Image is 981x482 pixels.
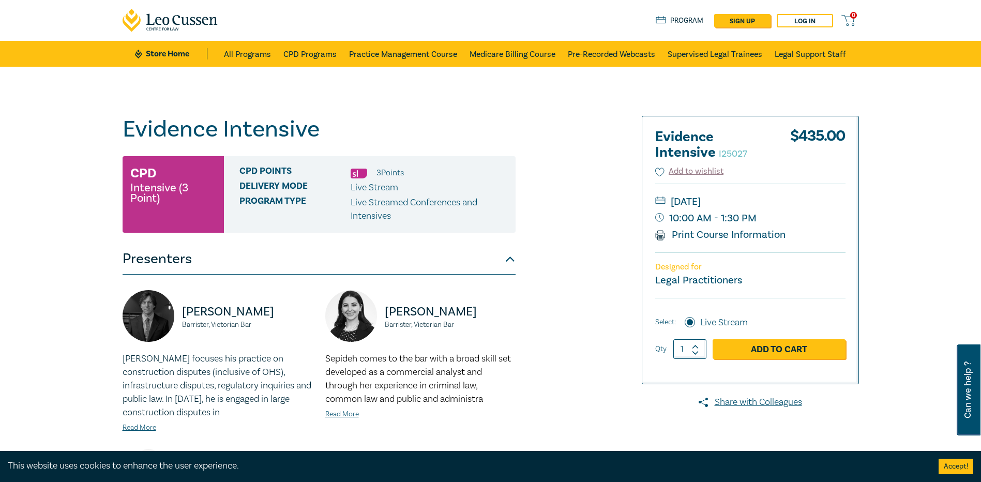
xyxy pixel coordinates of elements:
span: Program type [239,196,351,223]
button: Accept cookies [939,459,973,474]
a: Read More [325,410,359,419]
input: 1 [673,339,706,359]
p: [PERSON_NAME] [385,304,516,320]
a: Log in [777,14,833,27]
span: Sepideh comes to the bar with a broad skill set developed as a commercial analyst and through her... [325,353,511,405]
span: Live Stream [351,182,398,193]
img: https://s3.ap-southeast-2.amazonaws.com/leo-cussen-store-production-content/Contacts/Tony%20Thoma... [123,290,174,342]
small: 10:00 AM - 1:30 PM [655,210,846,227]
span: Select: [655,317,676,328]
small: [DATE] [655,193,846,210]
a: CPD Programs [283,41,337,67]
label: Qty [655,343,667,355]
a: Supervised Legal Trainees [668,41,762,67]
a: Share with Colleagues [642,396,859,409]
a: Read More [123,423,156,432]
li: 3 Point s [376,166,404,179]
span: Can we help ? [963,351,973,429]
a: Legal Support Staff [775,41,846,67]
a: All Programs [224,41,271,67]
h1: Evidence Intensive [123,116,516,143]
button: Presenters [123,244,516,275]
button: Add to wishlist [655,165,724,177]
a: Print Course Information [655,228,786,242]
span: Delivery Mode [239,181,351,194]
p: [PERSON_NAME] [182,304,313,320]
small: Barrister, Victorian Bar [385,321,516,328]
a: Practice Management Course [349,41,457,67]
a: Store Home [135,48,207,59]
img: https://s3.ap-southeast-2.amazonaws.com/leo-cussen-store-production-content/Contacts/Sepideh%20Sa... [325,290,377,342]
small: Legal Practitioners [655,274,742,287]
div: $ 435.00 [790,129,846,165]
p: [PERSON_NAME] focuses his practice on construction disputes (inclusive of OHS), infrastructure di... [123,352,313,419]
a: sign up [714,14,771,27]
span: 0 [850,12,857,19]
small: I25027 [719,148,747,160]
h3: CPD [130,164,156,183]
h2: Evidence Intensive [655,129,769,160]
a: Pre-Recorded Webcasts [568,41,655,67]
a: Program [656,15,704,26]
p: Live Streamed Conferences and Intensives [351,196,508,223]
img: Substantive Law [351,169,367,178]
p: Designed for [655,262,846,272]
div: This website uses cookies to enhance the user experience. [8,459,923,473]
small: Intensive (3 Point) [130,183,216,203]
label: Live Stream [700,316,748,329]
a: Add to Cart [713,339,846,359]
a: Medicare Billing Course [470,41,555,67]
span: CPD Points [239,166,351,179]
small: Barrister, Victorian Bar [182,321,313,328]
